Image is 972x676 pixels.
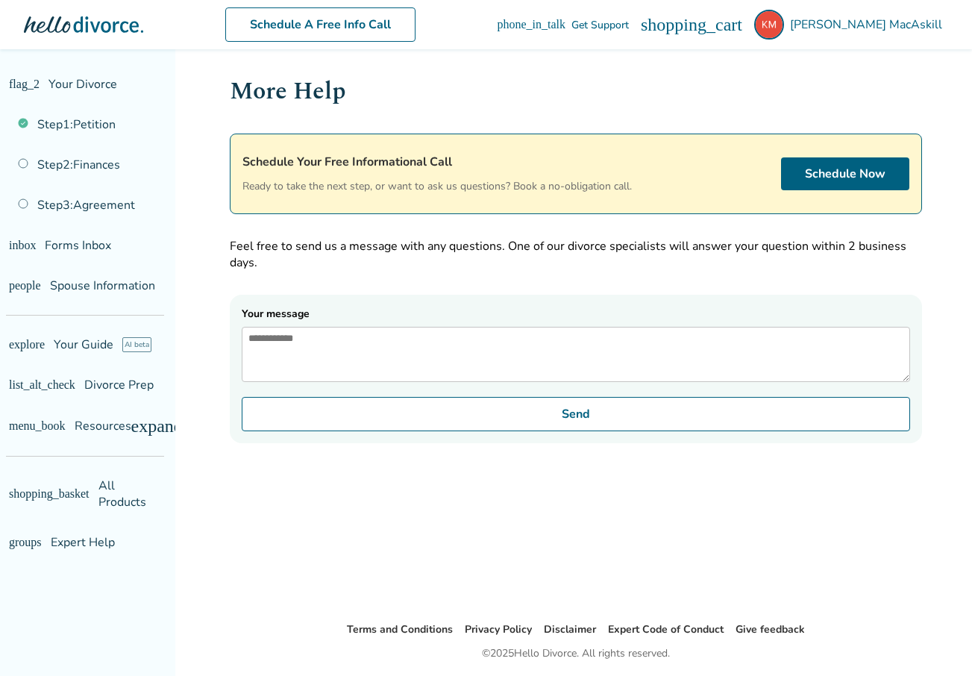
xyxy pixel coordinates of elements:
a: Schedule A Free Info Call [295,7,486,42]
span: people [9,280,21,292]
img: kmacaskill@gmail.com [754,10,784,40]
span: [PERSON_NAME] MacAskill [790,16,948,33]
span: list_alt_check [9,379,21,391]
a: Expert Code of Conduct [608,622,724,636]
span: phone_in_talk [637,19,649,31]
span: inbox [9,240,21,251]
li: Give feedback [736,621,805,639]
h4: Schedule Your Free Informational Call [242,152,632,172]
a: Privacy Policy [465,622,532,636]
a: Schedule Now [781,157,909,190]
span: groups [9,520,21,532]
button: Send [242,397,910,431]
span: flag_2 [9,78,21,90]
li: Disclaimer [544,621,596,639]
div: Ready to take the next step, or want to ask us questions? Book a no-obligation call. [242,152,632,195]
h1: More Help [230,73,922,110]
span: Forms Inbox [30,237,96,254]
span: expand_more [137,417,155,435]
span: Get Support [655,18,712,32]
span: AI beta [98,337,128,352]
a: phone_in_talkGet Support [637,18,712,32]
div: © 2025 Hello Divorce. All rights reserved. [482,645,670,663]
span: shopping_cart [724,16,742,34]
textarea: Your message [242,327,910,382]
p: Feel free to send us a message with any questions. One of our divorce specialists will answer you... [230,238,922,271]
span: menu_book [9,420,21,432]
span: explore [9,339,21,351]
span: shopping_basket [9,480,21,492]
iframe: Chat Widget [897,604,972,676]
span: Resources [9,418,87,434]
label: Your message [242,307,910,382]
a: Terms and Conditions [347,622,453,636]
